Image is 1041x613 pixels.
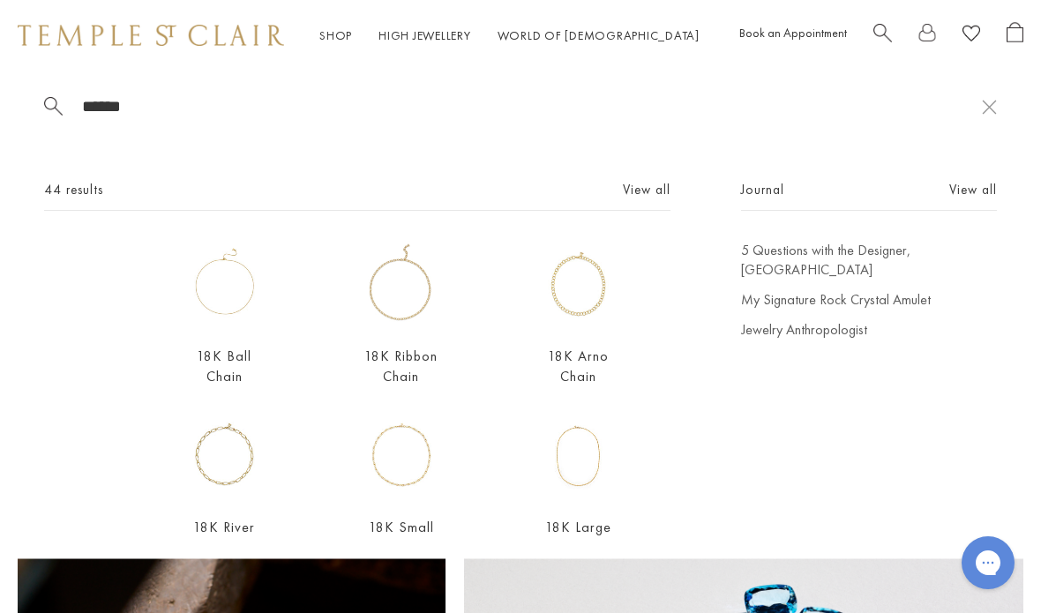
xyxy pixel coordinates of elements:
[741,241,997,280] a: 5 Questions with the Designer, [GEOGRAPHIC_DATA]
[545,518,611,557] a: 18K Large Ball Chain
[378,27,471,43] a: High JewelleryHigh Jewellery
[180,241,269,330] img: N88805-BC16EXT
[498,27,700,43] a: World of [DEMOGRAPHIC_DATA]World of [DEMOGRAPHIC_DATA]
[534,241,623,330] a: N88810-ARNO18N88810-ARNO18
[44,179,103,201] span: 44 results
[534,411,623,500] img: N88817-3MBC16EX
[180,411,269,500] a: N88891-RIVER18N88891-RIVER18
[197,347,251,385] a: 18K Ball Chain
[953,530,1023,595] iframe: Gorgias live chat messenger
[873,22,892,49] a: Search
[180,411,269,500] img: N88891-RIVER18
[548,347,609,385] a: 18K Arno Chain
[319,27,352,43] a: ShopShop
[741,290,997,310] a: My Signature Rock Crystal Amulet
[623,180,670,199] a: View all
[357,411,446,500] img: N88891-SMRIV18
[18,25,284,46] img: Temple St. Clair
[365,518,438,557] a: 18K Small River Chain
[357,411,446,500] a: N88891-SMRIV24N88891-SMRIV18
[1007,22,1023,49] a: Open Shopping Bag
[962,22,980,49] a: View Wishlist
[193,518,255,557] a: 18K River Chain
[357,241,446,330] a: N88809-RIBBON18N88809-RIBBON18
[364,347,438,385] a: 18K Ribbon Chain
[319,25,700,47] nav: Main navigation
[534,241,623,330] img: N88810-ARNO18
[180,241,269,330] a: N88805-BC16EXTN88805-BC16EXT
[741,320,997,340] a: Jewelry Anthropologist
[739,25,847,41] a: Book an Appointment
[949,180,997,199] a: View all
[534,411,623,500] a: N88817-3MBC16EXN88817-3MBC16EX
[741,179,784,201] span: Journal
[357,241,446,330] img: N88809-RIBBON18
